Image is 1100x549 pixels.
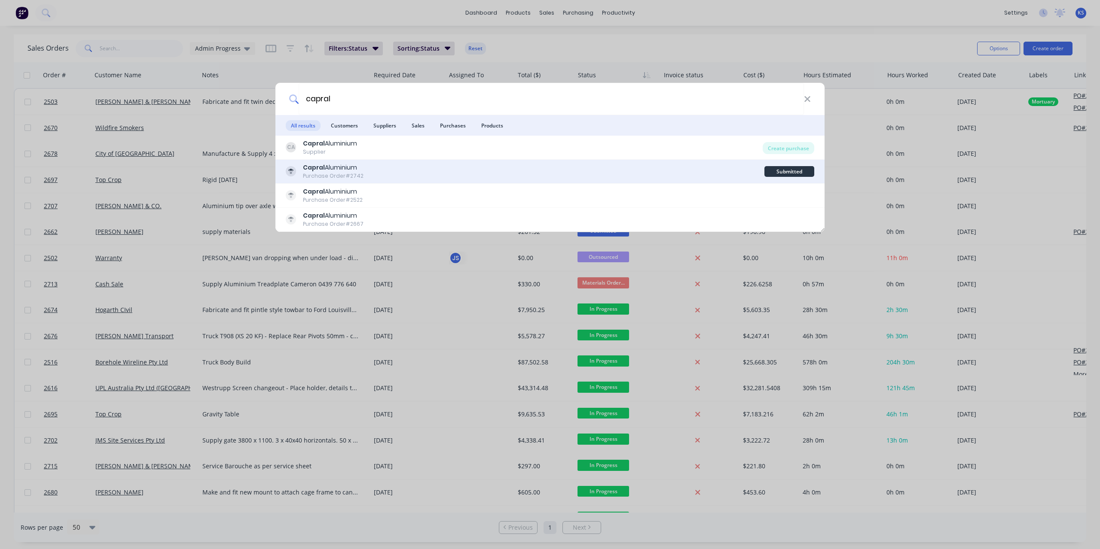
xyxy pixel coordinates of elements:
[286,120,321,131] span: All results
[476,120,508,131] span: Products
[764,190,814,201] div: Billed
[303,187,325,196] b: Capral
[326,120,363,131] span: Customers
[303,211,364,220] div: Aluminium
[303,172,364,180] div: Purchase Order #2742
[286,142,296,152] div: CA
[303,211,325,220] b: Capral
[303,220,364,228] div: Purchase Order #2667
[764,214,814,225] div: Billed
[368,120,401,131] span: Suppliers
[303,163,325,172] b: Capral
[303,139,325,148] b: Capral
[435,120,471,131] span: Purchases
[303,163,364,172] div: Aluminium
[763,142,814,154] div: Create purchase
[303,196,363,204] div: Purchase Order #2522
[406,120,430,131] span: Sales
[303,187,363,196] div: Aluminium
[303,148,357,156] div: Supplier
[299,83,804,115] input: Start typing a customer or supplier name to create a new order...
[764,166,814,177] div: Submitted
[303,139,357,148] div: Aluminium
